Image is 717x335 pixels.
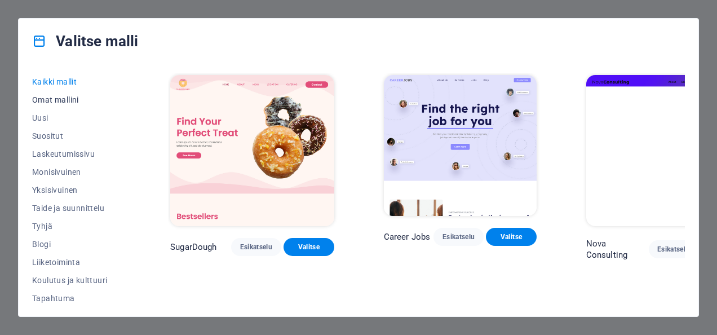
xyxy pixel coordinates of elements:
p: SugarDough [170,241,216,253]
button: Koulutus ja kulttuuri [32,271,121,289]
button: Valitse [486,228,536,246]
span: Blogi [32,240,121,249]
span: Esikatselu [658,245,689,254]
button: Monisivuinen [32,163,121,181]
button: Suositut [32,127,121,145]
button: Kaikki mallit [32,73,121,91]
span: Kaikki mallit [32,77,121,86]
span: Valitse [293,243,325,252]
span: Suositut [32,131,121,140]
img: Career Jobs [384,75,537,216]
p: Career Jobs [384,231,431,243]
h4: Valitse malli [32,32,139,50]
span: Tyhjä [32,222,121,231]
button: Tapahtuma [32,289,121,307]
span: Liiketoiminta [32,258,121,267]
p: Nova Consulting [586,238,649,261]
span: Esikatselu [240,243,272,252]
span: Laskeutumissivu [32,149,121,158]
button: Taide ja suunnittelu [32,199,121,217]
button: Esikatselu [649,240,698,258]
button: Valitse [284,238,334,256]
button: Yksisivuinen [32,181,121,199]
button: Uusi [32,109,121,127]
span: Valitse [495,232,527,241]
span: Tapahtuma [32,294,121,303]
span: Yksisivuinen [32,186,121,195]
button: Esikatselu [433,228,484,246]
span: Taide ja suunnittelu [32,204,121,213]
button: Liiketoiminta [32,253,121,271]
span: Monisivuinen [32,167,121,177]
span: Omat mallini [32,95,121,104]
button: Tyhjä [32,217,121,235]
span: Uusi [32,113,121,122]
button: Laskeutumissivu [32,145,121,163]
button: Blogi [32,235,121,253]
button: Omat mallini [32,91,121,109]
span: Esikatselu [442,232,475,241]
button: Esikatselu [231,238,281,256]
span: Koulutus ja kulttuuri [32,276,121,285]
img: SugarDough [170,75,334,226]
